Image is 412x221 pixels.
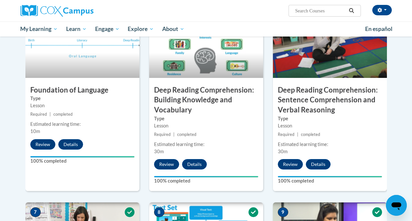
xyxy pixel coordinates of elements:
span: 9 [278,207,288,217]
span: 30m [154,149,164,154]
span: | [50,112,51,117]
button: Account Settings [372,5,392,15]
span: 7 [30,207,41,217]
div: Lesson [278,122,382,129]
div: Estimated learning time: [30,121,135,128]
span: Required [278,132,294,137]
div: Main menu [16,22,397,37]
div: Your progress [278,176,382,177]
span: En español [365,25,392,32]
span: 10m [30,128,40,134]
a: My Learning [16,22,62,37]
button: Review [30,139,55,150]
button: Details [182,159,207,169]
label: Type [154,115,258,122]
h3: Deep Reading Comprehension: Building Knowledge and Vocabulary [149,85,263,115]
span: Explore [128,25,154,33]
h3: Foundation of Language [25,85,139,95]
h3: Deep Reading Comprehension: Sentence Comprehension and Verbal Reasoning [273,85,387,115]
span: completed [53,112,73,117]
span: Engage [95,25,120,33]
a: Engage [91,22,124,37]
span: My Learning [20,25,58,33]
iframe: Button to launch messaging window [386,195,407,216]
span: 8 [154,207,164,217]
a: En español [361,22,397,36]
button: Details [58,139,83,150]
input: Search Courses [294,7,347,15]
a: Cox Campus [21,5,138,17]
label: 100% completed [278,177,382,184]
span: completed [301,132,320,137]
img: Cox Campus [21,5,93,17]
button: Search [347,7,356,15]
button: Review [154,159,179,169]
label: Type [278,115,382,122]
div: Lesson [30,102,135,109]
img: Course Image [273,13,387,78]
span: Learn [66,25,87,33]
span: completed [177,132,196,137]
label: 100% completed [154,177,258,184]
span: 30m [278,149,288,154]
span: | [173,132,175,137]
span: | [297,132,298,137]
span: Required [154,132,171,137]
label: 100% completed [30,157,135,165]
a: Learn [62,22,91,37]
a: Explore [123,22,158,37]
div: Your progress [154,176,258,177]
span: About [162,25,184,33]
button: Details [306,159,331,169]
label: Type [30,95,135,102]
span: Required [30,112,47,117]
div: Estimated learning time: [278,141,382,148]
a: About [158,22,189,37]
div: Your progress [30,156,135,157]
img: Course Image [25,13,139,78]
img: Course Image [149,13,263,78]
button: Review [278,159,303,169]
div: Lesson [154,122,258,129]
div: Estimated learning time: [154,141,258,148]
